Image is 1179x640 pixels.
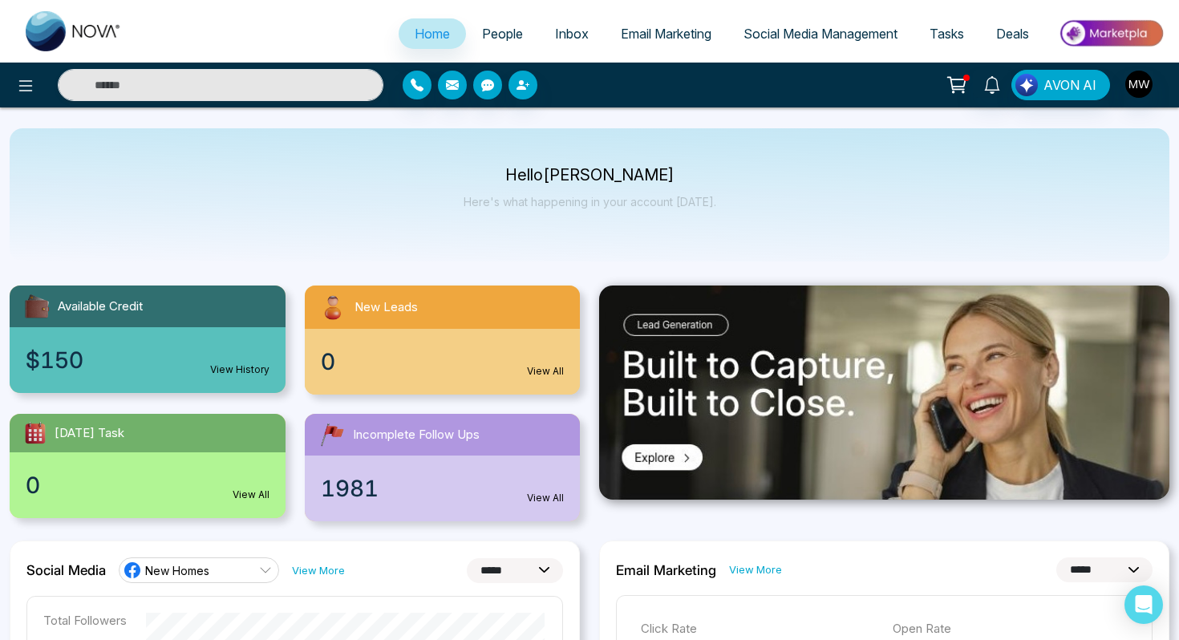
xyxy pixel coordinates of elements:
span: People [482,26,523,42]
a: View All [527,491,564,505]
a: Inbox [539,18,605,49]
img: . [599,286,1169,500]
span: $150 [26,343,83,377]
h2: Social Media [26,562,106,578]
p: Open Rate [893,620,1128,638]
span: [DATE] Task [55,424,124,443]
span: 0 [321,345,335,379]
a: People [466,18,539,49]
span: Deals [996,26,1029,42]
span: AVON AI [1043,75,1096,95]
img: availableCredit.svg [22,292,51,321]
a: View All [527,364,564,379]
a: Email Marketing [605,18,727,49]
span: New Leads [355,298,418,317]
span: Tasks [930,26,964,42]
a: View All [233,488,269,502]
a: View More [729,562,782,577]
p: Total Followers [43,613,127,628]
span: Home [415,26,450,42]
img: todayTask.svg [22,420,48,446]
span: 0 [26,468,40,502]
a: View More [292,563,345,578]
img: User Avatar [1125,71,1153,98]
p: Hello [PERSON_NAME] [464,168,716,182]
img: Nova CRM Logo [26,11,122,51]
a: Social Media Management [727,18,914,49]
img: Market-place.gif [1053,15,1169,51]
span: Available Credit [58,298,143,316]
a: Tasks [914,18,980,49]
span: New Homes [145,563,209,578]
button: AVON AI [1011,70,1110,100]
a: View History [210,363,269,377]
span: Social Media Management [743,26,897,42]
a: New Leads0View All [295,286,590,395]
a: Incomplete Follow Ups1981View All [295,414,590,521]
span: 1981 [321,472,379,505]
span: Incomplete Follow Ups [353,426,480,444]
div: Open Intercom Messenger [1124,585,1163,624]
h2: Email Marketing [616,562,716,578]
img: newLeads.svg [318,292,348,322]
a: Deals [980,18,1045,49]
img: followUps.svg [318,420,346,449]
img: Lead Flow [1015,74,1038,96]
span: Email Marketing [621,26,711,42]
p: Click Rate [641,620,877,638]
span: Inbox [555,26,589,42]
a: Home [399,18,466,49]
p: Here's what happening in your account [DATE]. [464,195,716,209]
